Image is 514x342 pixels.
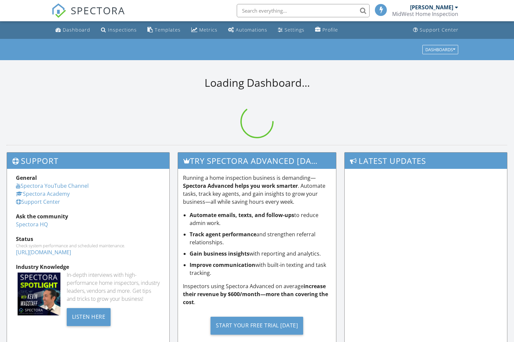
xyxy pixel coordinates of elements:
[211,317,303,335] div: Start Your Free Trial [DATE]
[410,24,461,36] a: Support Center
[190,261,331,277] li: with built-in texting and task tracking.
[178,153,336,169] h3: Try spectora advanced [DATE]
[108,27,137,33] div: Inspections
[183,282,331,306] p: Inspectors using Spectora Advanced on average .
[18,273,60,315] img: Spectoraspolightmain
[16,249,71,256] a: [URL][DOMAIN_NAME]
[16,212,160,220] div: Ask the community
[225,24,270,36] a: Automations (Basic)
[16,198,60,205] a: Support Center
[190,211,331,227] li: to reduce admin work.
[189,24,220,36] a: Metrics
[16,221,48,228] a: Spectora HQ
[155,27,181,33] div: Templates
[312,24,341,36] a: Company Profile
[183,283,328,306] strong: increase their revenue by $600/month—more than covering the cost
[16,190,70,197] a: Spectora Academy
[275,24,307,36] a: Settings
[199,27,217,33] div: Metrics
[16,174,37,181] strong: General
[236,27,267,33] div: Automations
[322,27,338,33] div: Profile
[190,250,249,257] strong: Gain business insights
[7,153,169,169] h3: Support
[63,27,90,33] div: Dashboard
[16,243,160,248] div: Check system performance and scheduled maintenance.
[16,263,160,271] div: Industry Knowledge
[98,24,139,36] a: Inspections
[145,24,183,36] a: Templates
[51,9,125,23] a: SPECTORA
[420,27,459,33] div: Support Center
[190,230,331,246] li: and strengthen referral relationships.
[183,174,331,206] p: Running a home inspection business is demanding— . Automate tasks, track key agents, and gain ins...
[190,231,256,238] strong: Track agent performance
[71,3,125,17] span: SPECTORA
[53,24,93,36] a: Dashboard
[190,211,294,219] strong: Automate emails, texts, and follow-ups
[392,11,458,17] div: MidWest Home Inspection
[422,45,458,54] button: Dashboards
[183,311,331,340] a: Start Your Free Trial [DATE]
[410,4,453,11] div: [PERSON_NAME]
[67,308,111,326] div: Listen Here
[190,261,255,269] strong: Improve communication
[345,153,507,169] h3: Latest Updates
[285,27,304,33] div: Settings
[425,47,455,52] div: Dashboards
[67,313,111,320] a: Listen Here
[16,235,160,243] div: Status
[190,250,331,258] li: with reporting and analytics.
[51,3,66,18] img: The Best Home Inspection Software - Spectora
[16,182,89,189] a: Spectora YouTube Channel
[237,4,370,17] input: Search everything...
[67,271,160,303] div: In-depth interviews with high-performance home inspectors, industry leaders, vendors and more. Ge...
[183,182,298,189] strong: Spectora Advanced helps you work smarter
